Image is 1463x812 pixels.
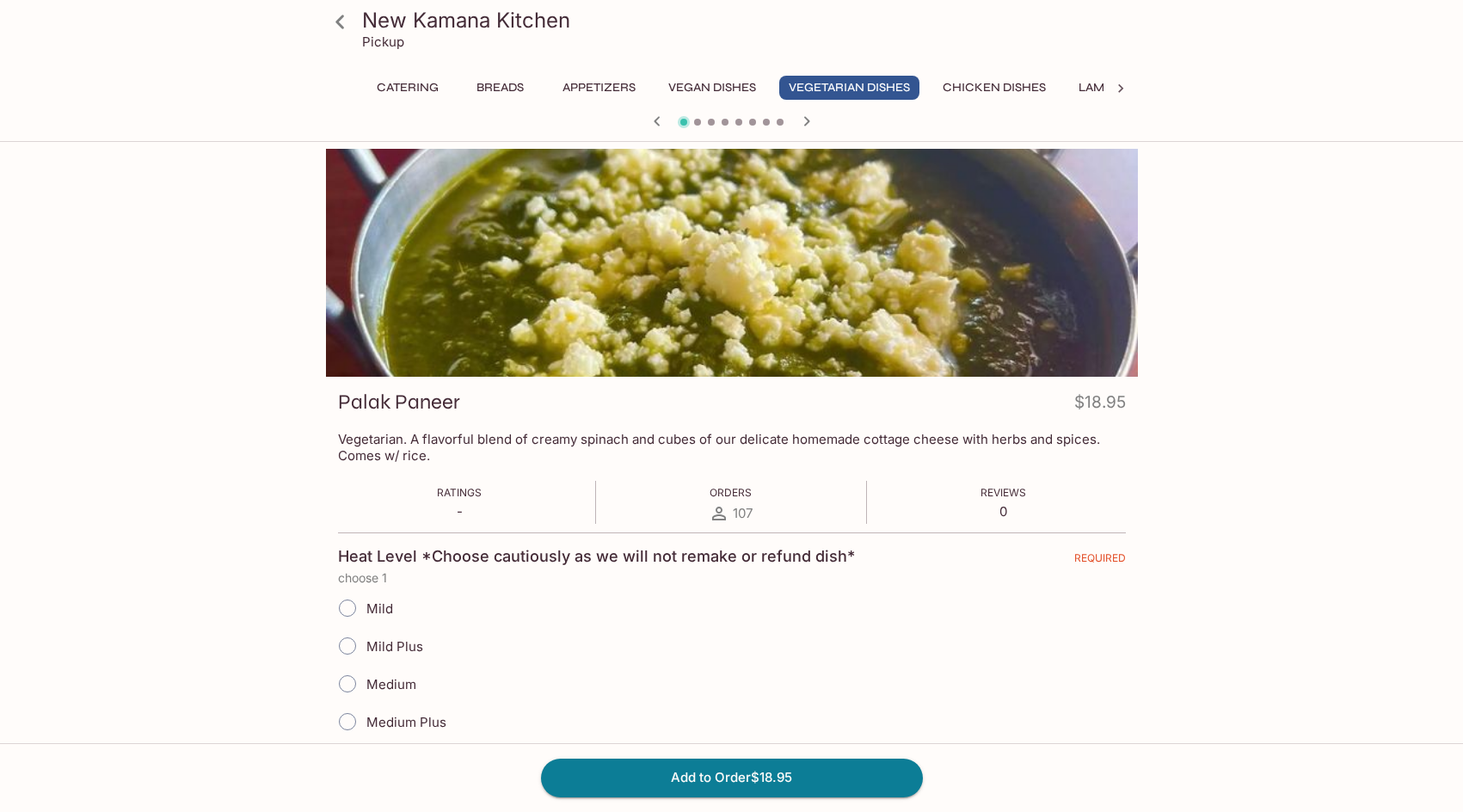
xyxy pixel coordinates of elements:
[366,600,393,617] span: Mild
[338,389,460,415] h3: Palak Paneer
[733,505,753,521] span: 107
[659,76,765,100] button: Vegan Dishes
[933,76,1055,100] button: Chicken Dishes
[779,76,919,100] button: Vegetarian Dishes
[980,486,1026,499] span: Reviews
[710,486,752,499] span: Orders
[541,759,923,797] button: Add to Order$18.95
[366,638,423,655] span: Mild Plus
[437,486,482,499] span: Ratings
[462,76,539,100] button: Breads
[553,76,645,100] button: Appetizers
[980,503,1026,520] p: 0
[437,503,482,520] p: -
[362,7,1131,34] h3: New Kamana Kitchen
[338,431,1126,464] p: Vegetarian. A flavorful blend of creamy spinach and cubes of our delicate homemade cottage cheese...
[1069,76,1167,100] button: Lamb Dishes
[338,547,855,566] h4: Heat Level *Choose cautiously as we will not remake or refund dish*
[366,714,446,730] span: Medium Plus
[1074,389,1126,422] h4: $18.95
[366,676,416,692] span: Medium
[326,149,1138,377] div: Palak Paneer
[1074,551,1126,571] span: REQUIRED
[367,76,448,100] button: Catering
[338,571,1126,585] p: choose 1
[362,34,404,50] p: Pickup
